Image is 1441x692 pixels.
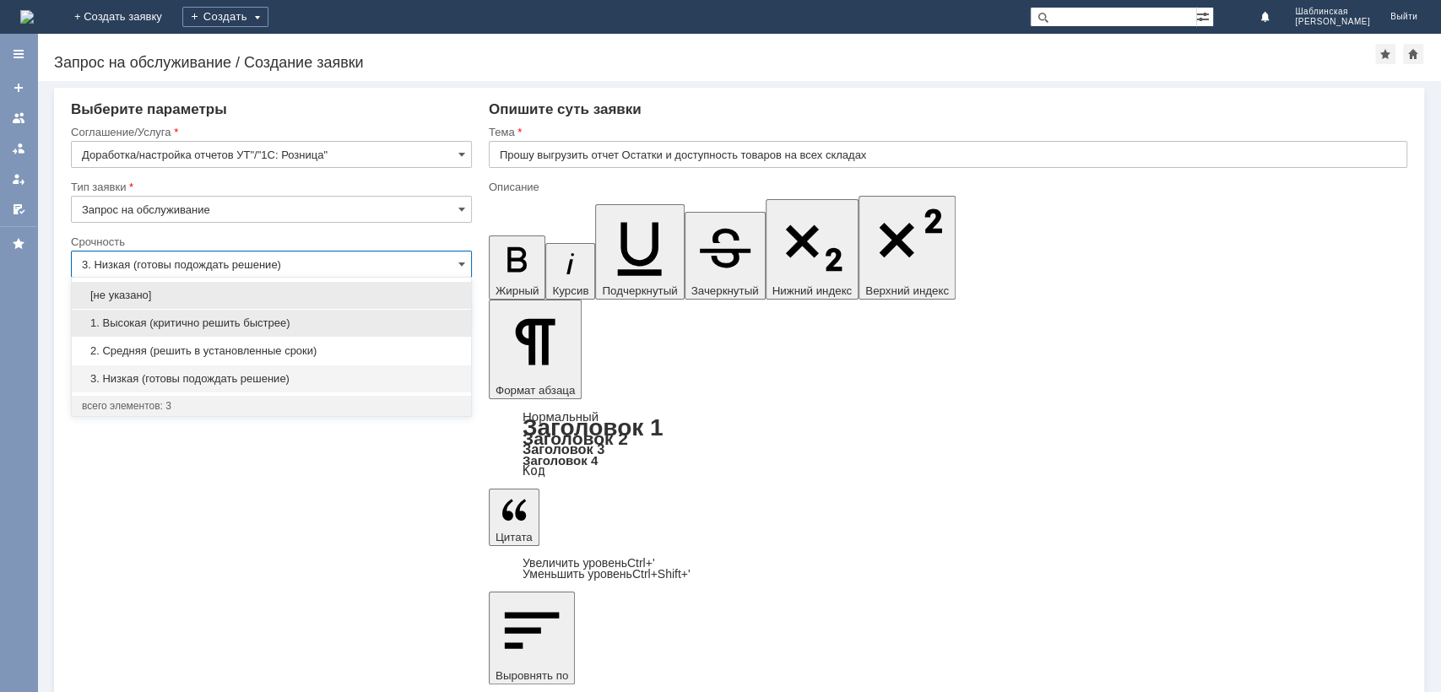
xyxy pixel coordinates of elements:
[489,489,539,546] button: Цитата
[1403,44,1423,64] div: Сделать домашней страницей
[523,556,655,570] a: Increase
[54,54,1375,71] div: Запрос на обслуживание / Создание заявки
[772,284,853,297] span: Нижний индекс
[182,7,268,27] div: Создать
[627,556,655,570] span: Ctrl+'
[489,235,546,300] button: Жирный
[523,453,598,468] a: Заголовок 4
[523,463,545,478] a: Код
[859,196,956,300] button: Верхний индекс
[71,181,469,192] div: Тип заявки
[82,372,461,386] span: 3. Низкая (готовы подождать решение)
[5,74,32,101] a: Создать заявку
[71,101,227,117] span: Выберите параметры
[691,284,759,297] span: Зачеркнутый
[545,243,595,300] button: Курсив
[82,316,461,330] span: 1. Высокая (критично решить быстрее)
[1295,7,1370,17] span: Шаблинская
[496,669,568,682] span: Выровнять по
[685,212,766,300] button: Зачеркнутый
[489,181,1404,192] div: Описание
[489,411,1407,477] div: Формат абзаца
[489,127,1404,138] div: Тема
[82,289,461,302] span: [не указано]
[71,236,469,247] div: Срочность
[489,101,642,117] span: Опишите суть заявки
[20,10,34,24] img: logo
[523,429,628,448] a: Заголовок 2
[766,199,859,300] button: Нижний индекс
[5,165,32,192] a: Мои заявки
[5,135,32,162] a: Заявки в моей ответственности
[865,284,949,297] span: Верхний индекс
[523,414,664,441] a: Заголовок 1
[496,284,539,297] span: Жирный
[602,284,677,297] span: Подчеркнутый
[20,10,34,24] a: Перейти на домашнюю страницу
[595,204,684,300] button: Подчеркнутый
[1375,44,1395,64] div: Добавить в избранное
[552,284,588,297] span: Курсив
[523,409,599,424] a: Нормальный
[5,105,32,132] a: Заявки на командах
[1295,17,1370,27] span: [PERSON_NAME]
[523,567,691,581] a: Decrease
[496,384,575,397] span: Формат абзаца
[489,558,1407,580] div: Цитата
[632,567,691,581] span: Ctrl+Shift+'
[489,592,575,684] button: Выровнять по
[496,531,533,543] span: Цитата
[82,399,461,413] div: всего элементов: 3
[71,127,469,138] div: Соглашение/Услуга
[523,441,604,457] a: Заголовок 3
[5,196,32,223] a: Мои согласования
[1196,8,1213,24] span: Расширенный поиск
[82,344,461,358] span: 2. Средняя (решить в установленные сроки)
[7,7,246,20] div: Период выгрузки - [DATE]-[DATE], по дням
[489,300,582,399] button: Формат абзаца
